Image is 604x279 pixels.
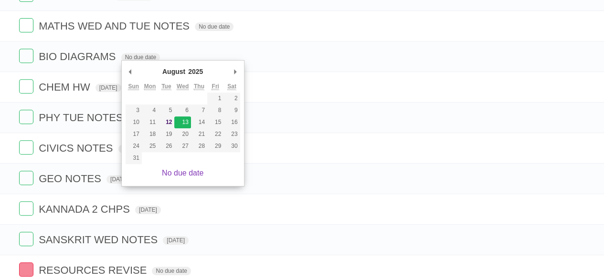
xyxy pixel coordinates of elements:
button: 18 [142,128,158,140]
button: Previous Month [126,64,135,79]
button: 26 [158,140,174,152]
abbr: Friday [212,83,219,90]
span: PHY TUE NOTES [39,112,125,124]
button: 2 [223,93,240,104]
button: 27 [174,140,191,152]
button: 20 [174,128,191,140]
button: 22 [207,128,223,140]
button: 25 [142,140,158,152]
button: 30 [223,140,240,152]
button: 7 [191,104,207,116]
span: KANNADA 2 CHPS [39,203,132,215]
button: 28 [191,140,207,152]
label: Done [19,262,33,277]
span: No due date [152,267,191,275]
label: Done [19,18,33,32]
button: 10 [126,116,142,128]
button: 12 [158,116,174,128]
span: [DATE] [163,236,189,245]
button: Next Month [231,64,240,79]
abbr: Tuesday [161,83,171,90]
span: [DATE] [118,145,144,153]
button: 4 [142,104,158,116]
abbr: Monday [144,83,156,90]
button: 8 [207,104,223,116]
button: 17 [126,128,142,140]
span: No due date [121,53,160,62]
button: 3 [126,104,142,116]
abbr: Sunday [128,83,139,90]
button: 14 [191,116,207,128]
button: 31 [126,152,142,164]
button: 29 [207,140,223,152]
span: GEO NOTES [39,173,104,185]
label: Done [19,110,33,124]
label: Done [19,201,33,216]
abbr: Saturday [227,83,236,90]
button: 6 [174,104,191,116]
button: 16 [223,116,240,128]
span: RESOURCES REVISE [39,264,149,276]
span: CIVICS NOTES [39,142,115,154]
label: Done [19,140,33,155]
label: Done [19,79,33,93]
label: Done [19,171,33,185]
button: 24 [126,140,142,152]
button: 9 [223,104,240,116]
div: 2025 [187,64,204,79]
abbr: Thursday [194,83,204,90]
label: Done [19,49,33,63]
button: 23 [223,128,240,140]
span: No due date [195,22,233,31]
span: CHEM HW [39,81,93,93]
abbr: Wednesday [177,83,189,90]
span: MATHS WED AND TUE NOTES [39,20,192,32]
label: Done [19,232,33,246]
div: August [161,64,187,79]
button: 13 [174,116,191,128]
button: 11 [142,116,158,128]
a: No due date [162,169,203,177]
button: 5 [158,104,174,116]
span: [DATE] [95,83,121,92]
button: 19 [158,128,174,140]
button: 15 [207,116,223,128]
span: [DATE] [106,175,132,184]
span: BIO DIAGRAMS [39,51,118,62]
button: 21 [191,128,207,140]
span: SANSKRIT WED NOTES [39,234,160,246]
button: 1 [207,93,223,104]
span: [DATE] [135,206,161,214]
